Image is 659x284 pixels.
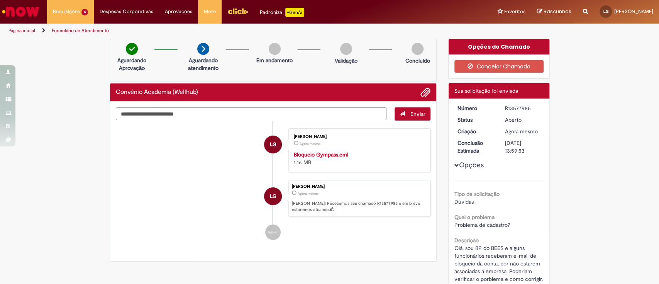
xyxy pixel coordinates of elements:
a: Bloqueio Gympass.eml [294,151,348,158]
div: Luisa Fiori De Godoy [264,187,282,205]
span: Problema de cadastro? [454,221,510,228]
img: arrow-next.png [197,43,209,55]
span: LG [603,9,608,14]
span: Agora mesmo [298,191,318,196]
div: [DATE] 13:59:53 [505,139,541,155]
div: [PERSON_NAME] [292,184,426,189]
span: Rascunhos [544,8,571,15]
p: Aguardando Aprovação [113,56,151,72]
a: Formulário de Atendimento [52,27,109,34]
span: Agora mesmo [300,141,320,146]
dt: Status [452,116,499,124]
span: Enviar [410,111,425,117]
span: Favoritos [504,8,525,15]
b: Tipo de solicitação [454,190,500,197]
dt: Número [452,104,499,112]
img: img-circle-grey.png [412,43,424,55]
span: More [204,8,216,15]
button: Cancelar Chamado [454,60,544,73]
span: 4 [81,9,88,15]
span: Requisições [53,8,80,15]
p: Em andamento [256,56,293,64]
img: check-circle-green.png [126,43,138,55]
div: R13577985 [505,104,541,112]
img: img-circle-grey.png [340,43,352,55]
div: Luisa Fiori De Godoy [264,136,282,153]
img: click_logo_yellow_360x200.png [227,5,248,17]
b: Descrição [454,237,479,244]
button: Enviar [395,107,430,121]
div: 29/09/2025 15:59:48 [505,128,541,135]
div: 1.16 MB [294,151,422,166]
p: [PERSON_NAME]! Recebemos seu chamado R13577985 e em breve estaremos atuando. [292,201,426,213]
span: Despesas Corporativas [100,8,153,15]
h2: Convênio Academia (Wellhub) Histórico de tíquete [116,89,198,96]
span: Dúvidas [454,198,474,205]
p: Validação [335,57,357,65]
ul: Trilhas de página [6,24,434,38]
ul: Histórico de tíquete [116,121,431,248]
p: Aguardando atendimento [185,56,222,72]
div: Padroniza [260,8,304,17]
button: Adicionar anexos [420,87,430,97]
span: Agora mesmo [505,128,538,135]
p: +GenAi [285,8,304,17]
b: Qual o problema [454,214,495,221]
a: Página inicial [8,27,35,34]
textarea: Digite sua mensagem aqui... [116,107,387,121]
li: Luisa Fiori De Godoy [116,180,431,217]
div: [PERSON_NAME] [294,134,422,139]
time: 29/09/2025 15:59:11 [300,141,320,146]
span: Sua solicitação foi enviada [454,87,518,94]
span: [PERSON_NAME] [614,8,653,15]
span: Aprovações [165,8,192,15]
span: LG [270,135,276,154]
time: 29/09/2025 15:59:48 [505,128,538,135]
dt: Criação [452,128,499,135]
p: Concluído [405,57,430,65]
div: Opções do Chamado [449,39,549,54]
a: Rascunhos [537,8,571,15]
span: LG [270,187,276,206]
img: ServiceNow [1,4,41,19]
time: 29/09/2025 15:59:48 [298,191,318,196]
img: img-circle-grey.png [269,43,281,55]
div: Aberto [505,116,541,124]
dt: Conclusão Estimada [452,139,499,155]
